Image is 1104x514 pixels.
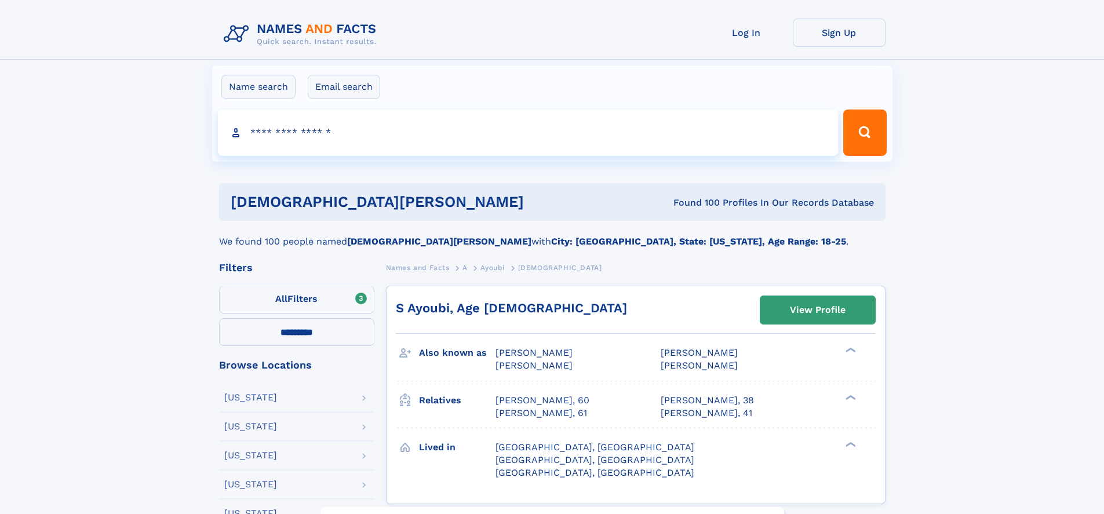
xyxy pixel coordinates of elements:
a: [PERSON_NAME], 38 [661,394,754,407]
span: [PERSON_NAME] [495,347,573,358]
h1: [DEMOGRAPHIC_DATA][PERSON_NAME] [231,195,599,209]
div: View Profile [790,297,846,323]
span: All [275,293,287,304]
div: Filters [219,263,374,273]
span: [GEOGRAPHIC_DATA], [GEOGRAPHIC_DATA] [495,442,694,453]
a: S Ayoubi, Age [DEMOGRAPHIC_DATA] [396,301,627,315]
a: [PERSON_NAME], 41 [661,407,752,420]
div: ❯ [843,347,857,354]
label: Filters [219,286,374,313]
h3: Also known as [419,343,495,363]
a: Names and Facts [386,260,450,275]
img: Logo Names and Facts [219,19,386,50]
h3: Lived in [419,438,495,457]
div: ❯ [843,440,857,448]
span: [PERSON_NAME] [495,360,573,371]
a: [PERSON_NAME], 60 [495,394,589,407]
div: ❯ [843,393,857,401]
label: Email search [308,75,380,99]
div: [US_STATE] [224,422,277,431]
a: View Profile [760,296,875,324]
div: [US_STATE] [224,480,277,489]
span: [GEOGRAPHIC_DATA], [GEOGRAPHIC_DATA] [495,467,694,478]
b: City: [GEOGRAPHIC_DATA], State: [US_STATE], Age Range: 18-25 [551,236,846,247]
b: [DEMOGRAPHIC_DATA][PERSON_NAME] [347,236,531,247]
label: Name search [221,75,296,99]
div: We found 100 people named with . [219,221,886,249]
span: [GEOGRAPHIC_DATA], [GEOGRAPHIC_DATA] [495,454,694,465]
span: Ayoubi [480,264,505,272]
span: [PERSON_NAME] [661,347,738,358]
span: [DEMOGRAPHIC_DATA] [518,264,602,272]
a: Ayoubi [480,260,505,275]
div: Found 100 Profiles In Our Records Database [599,196,874,209]
div: Browse Locations [219,360,374,370]
a: [PERSON_NAME], 61 [495,407,587,420]
a: Log In [700,19,793,47]
h3: Relatives [419,391,495,410]
button: Search Button [843,110,886,156]
a: A [462,260,468,275]
div: [US_STATE] [224,451,277,460]
span: A [462,264,468,272]
div: [US_STATE] [224,393,277,402]
span: [PERSON_NAME] [661,360,738,371]
input: search input [218,110,839,156]
a: Sign Up [793,19,886,47]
